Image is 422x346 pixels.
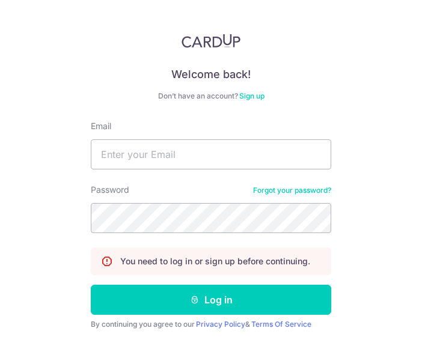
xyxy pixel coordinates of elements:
[91,67,331,82] h4: Welcome back!
[91,91,331,101] div: Don’t have an account?
[91,184,129,196] label: Password
[91,320,331,329] div: By continuing you agree to our &
[182,34,240,48] img: CardUp Logo
[91,139,331,169] input: Enter your Email
[91,120,111,132] label: Email
[253,186,331,195] a: Forgot your password?
[91,285,331,315] button: Log in
[196,320,245,329] a: Privacy Policy
[120,255,310,267] p: You need to log in or sign up before continuing.
[251,320,311,329] a: Terms Of Service
[239,91,265,100] a: Sign up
